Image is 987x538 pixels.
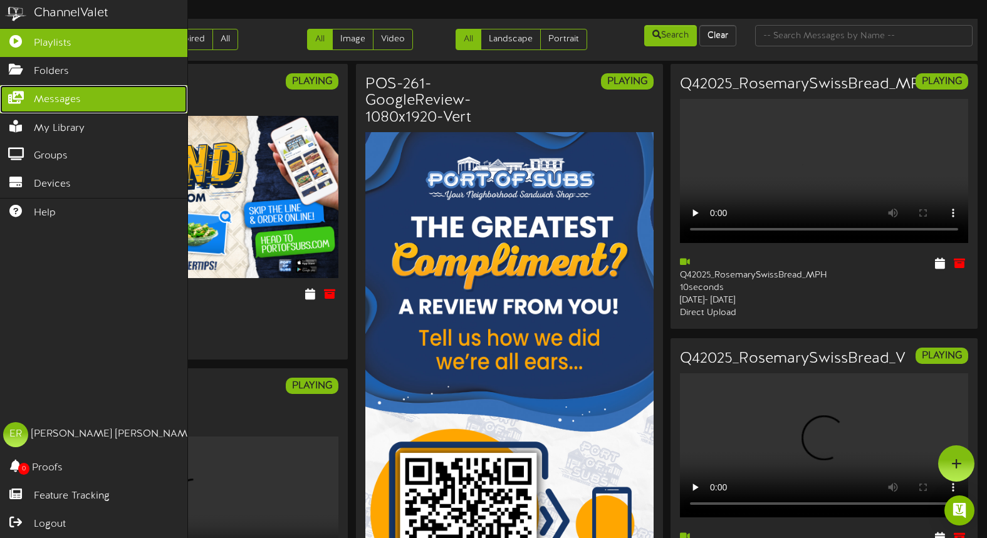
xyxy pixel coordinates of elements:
button: Clear [699,25,736,46]
div: ER [3,422,28,447]
a: Image [332,29,373,50]
span: Devices [34,177,71,192]
a: Portrait [540,29,587,50]
strong: PLAYING [607,76,647,87]
h3: Q42025_RosemarySwissBread_MPH [680,76,932,93]
div: [DATE] - [DATE] [680,294,815,307]
a: Video [373,29,413,50]
span: Feature Tracking [34,489,110,504]
a: Expired [167,29,213,50]
div: [PERSON_NAME] [PERSON_NAME] [31,427,196,442]
span: Playlists [34,36,71,51]
div: 10 seconds [680,282,815,294]
span: Proofs [32,461,63,475]
div: Direct Upload [680,307,815,319]
span: Logout [34,517,66,532]
strong: PLAYING [922,76,962,87]
video: Your browser does not support HTML5 video. [680,373,968,517]
a: All [307,29,333,50]
div: ChannelValet [34,4,108,23]
input: -- Search Messages by Name -- [755,25,973,46]
span: My Library [34,122,85,136]
img: ec0e24b3-483d-47d4-8b74-45a5901585ac106129132_subsondemand_marketingpanelhoriz.jpg [50,116,338,278]
h3: POS-261-GoogleReview-1080x1920-Vert [365,76,500,126]
a: All [212,29,238,50]
strong: PLAYING [922,350,962,361]
span: 0 [18,463,29,475]
a: Landscape [481,29,541,50]
span: Groups [34,149,68,163]
strong: PLAYING [292,76,332,87]
span: Messages [34,93,81,107]
span: Folders [34,65,69,79]
button: Search [644,25,697,46]
video: Your browser does not support HTML5 video. [680,99,968,243]
strong: PLAYING [292,380,332,391]
div: Q42025_RosemarySwissBread_MPH [680,257,815,282]
a: All [456,29,481,50]
div: Open Intercom Messenger [944,495,974,525]
h3: Q42025_RosemarySwissBread_V [680,351,906,367]
span: Help [34,206,56,220]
